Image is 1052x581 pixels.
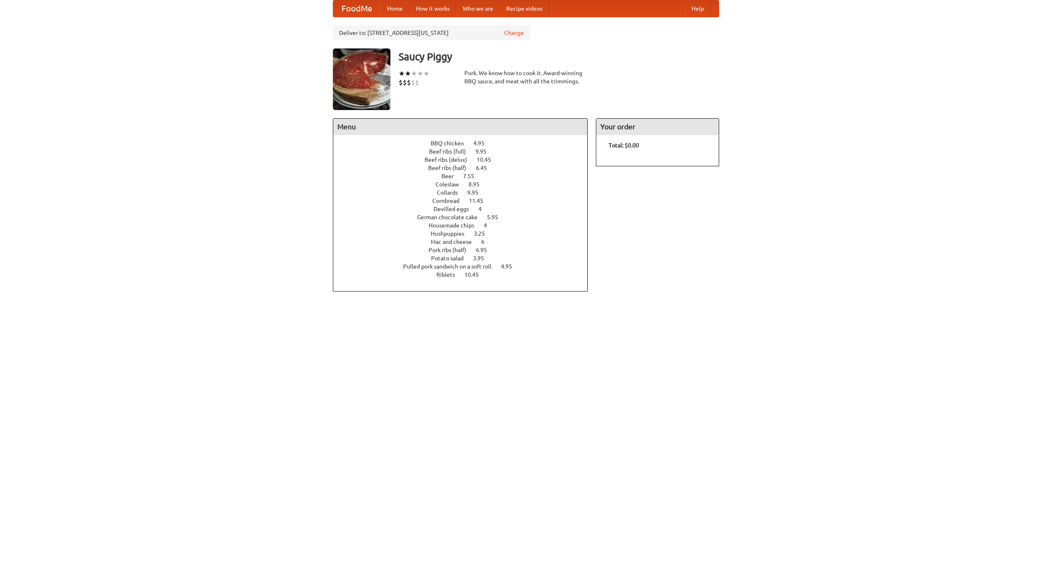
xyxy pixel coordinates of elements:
a: Devilled eggs 4 [434,206,497,212]
span: Cornbread [432,197,468,204]
a: Who we are [456,0,500,17]
span: 5.95 [487,214,506,220]
li: $ [403,78,407,87]
span: Potato salad [431,255,472,262]
li: ★ [405,69,411,78]
span: 6 [481,239,493,245]
a: Coleslaw 8.95 [436,181,495,188]
a: Hushpuppies 3.25 [431,230,500,237]
div: Deliver to: [STREET_ADDRESS][US_STATE] [333,25,530,40]
a: German chocolate cake 5.95 [417,214,513,220]
a: Home [381,0,409,17]
a: Help [685,0,711,17]
li: $ [415,78,419,87]
span: 7.55 [463,173,482,179]
a: Riblets 10.45 [436,271,494,278]
span: Devilled eggs [434,206,477,212]
span: 8.95 [468,181,488,188]
a: Beef ribs (half) 6.45 [428,165,502,171]
span: 9.95 [467,189,487,196]
span: 9.95 [475,148,495,155]
a: Potato salad 3.95 [431,255,499,262]
span: 6.95 [476,247,495,253]
span: Coleslaw [436,181,467,188]
li: ★ [423,69,429,78]
li: $ [399,78,403,87]
a: Beef ribs (full) 9.95 [429,148,502,155]
span: Pulled pork sandwich on a soft roll [403,263,500,270]
a: Beef ribs (delux) 10.45 [424,156,506,163]
span: Collards [437,189,466,196]
span: 4 [484,222,495,229]
a: Housemade chips 4 [429,222,502,229]
span: 11.45 [469,197,491,204]
li: $ [407,78,411,87]
li: ★ [411,69,417,78]
span: Beef ribs (half) [428,165,475,171]
span: Beef ribs (delux) [424,156,475,163]
a: BBQ chicken 4.95 [431,140,500,147]
span: Pork ribs (half) [429,247,475,253]
a: FoodMe [333,0,381,17]
a: Recipe videos [500,0,549,17]
li: ★ [399,69,405,78]
span: 10.45 [464,271,487,278]
a: Change [504,29,524,37]
span: 3.25 [474,230,493,237]
span: 4 [478,206,490,212]
span: German chocolate cake [417,214,486,220]
a: How it works [409,0,456,17]
span: Mac and cheese [431,239,480,245]
span: Hushpuppies [431,230,473,237]
span: BBQ chicken [431,140,472,147]
a: Pork ribs (half) 6.95 [429,247,502,253]
li: $ [411,78,415,87]
b: Total: $0.00 [609,142,639,149]
img: angular.jpg [333,48,390,110]
span: Housemade chips [429,222,482,229]
span: Riblets [436,271,463,278]
a: Cornbread 11.45 [432,197,498,204]
h4: Your order [596,119,719,135]
span: 10.45 [477,156,499,163]
li: ★ [417,69,423,78]
span: 4.95 [501,263,520,270]
h3: Saucy Piggy [399,48,719,65]
a: Collards 9.95 [437,189,494,196]
span: Beer [441,173,462,179]
span: 3.95 [473,255,492,262]
span: Beef ribs (full) [429,148,474,155]
a: Beer 7.55 [441,173,489,179]
span: 4.95 [473,140,493,147]
h4: Menu [333,119,587,135]
span: 6.45 [476,165,495,171]
div: Pork. We know how to cook it. Award-winning BBQ sauce, and meat with all the trimmings. [464,69,588,85]
a: Mac and cheese 6 [431,239,500,245]
a: Pulled pork sandwich on a soft roll 4.95 [403,263,527,270]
